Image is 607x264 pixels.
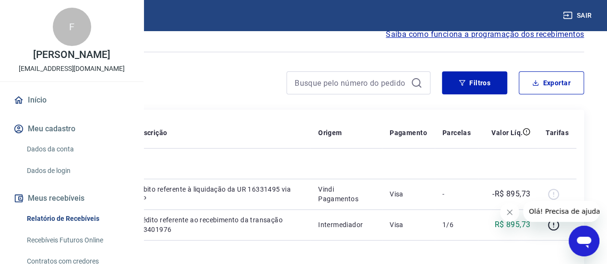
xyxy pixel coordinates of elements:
a: Recebíveis Futuros Online [23,230,132,250]
p: R$ 895,73 [495,219,531,230]
p: Descrição [135,128,167,138]
button: Exportar [519,71,584,94]
iframe: Mensagem da empresa [523,201,599,222]
p: Origem [318,128,342,138]
button: Meus recebíveis [12,188,132,209]
p: Tarifas [546,128,569,138]
button: Meu cadastro [12,118,132,139]
a: Início [12,90,132,111]
p: Pagamento [390,128,427,138]
p: Parcelas [442,128,471,138]
p: Valor Líq. [491,128,523,138]
input: Busque pelo número do pedido [295,76,407,90]
p: Vindi Pagamentos [318,184,374,204]
a: Saiba como funciona a programação dos recebimentos [386,29,584,40]
p: 1/6 [442,220,471,230]
p: [EMAIL_ADDRESS][DOMAIN_NAME] [19,64,125,74]
p: Visa [390,220,427,230]
a: Relatório de Recebíveis [23,209,132,229]
button: Sair [561,7,595,24]
p: - [442,189,471,199]
p: Visa [390,189,427,199]
iframe: Botão para abrir a janela de mensagens [569,226,599,256]
a: Dados da conta [23,139,132,159]
button: Filtros [442,71,507,94]
iframe: Fechar mensagem [500,203,519,222]
p: [PERSON_NAME] [33,50,110,60]
p: Débito referente à liquidação da UR 16331495 via CIP [135,184,303,204]
p: Crédito referente ao recebimento da transação 223401976 [135,215,303,234]
p: Intermediador [318,220,374,230]
span: Olá! Precisa de ajuda? [6,7,81,14]
p: -R$ 895,73 [492,188,530,200]
a: Dados de login [23,161,132,181]
div: F [53,8,91,46]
